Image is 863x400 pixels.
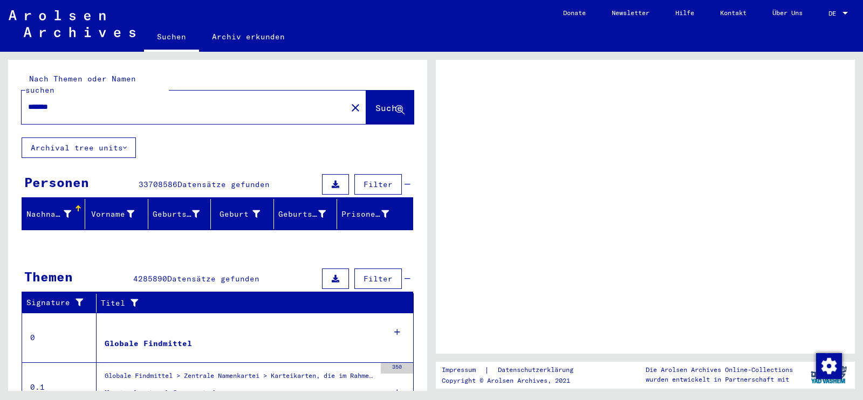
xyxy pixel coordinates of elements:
[26,209,71,220] div: Nachname
[177,180,270,189] span: Datensätze gefunden
[278,209,326,220] div: Geburtsdatum
[24,267,73,286] div: Themen
[153,205,214,223] div: Geburtsname
[816,353,842,379] img: Zustimmung ändern
[341,209,389,220] div: Prisoner #
[646,375,793,384] p: wurden entwickelt in Partnerschaft mit
[381,363,413,374] div: 350
[148,199,211,229] mat-header-cell: Geburtsname
[211,199,274,229] mat-header-cell: Geburt‏
[9,10,135,37] img: Arolsen_neg.svg
[25,74,136,95] mat-label: Nach Themen oder Namen suchen
[153,209,200,220] div: Geburtsname
[345,96,366,118] button: Clear
[105,388,216,399] div: Kartenbestand Segment 1
[278,205,339,223] div: Geburtsdatum
[105,338,192,349] div: Globale Findmittel
[22,313,97,362] td: 0
[144,24,199,52] a: Suchen
[489,364,586,376] a: Datenschutzerklärung
[337,199,413,229] mat-header-cell: Prisoner #
[101,294,403,312] div: Titel
[215,209,260,220] div: Geburt‏
[26,297,88,308] div: Signature
[274,199,337,229] mat-header-cell: Geburtsdatum
[26,294,99,312] div: Signature
[349,101,362,114] mat-icon: close
[828,10,840,17] span: DE
[354,268,402,289] button: Filter
[90,209,134,220] div: Vorname
[90,205,148,223] div: Vorname
[354,174,402,195] button: Filter
[375,102,402,113] span: Suche
[809,361,849,388] img: yv_logo.png
[215,205,273,223] div: Geburt‏
[341,205,402,223] div: Prisoner #
[364,180,393,189] span: Filter
[442,364,586,376] div: |
[101,298,392,309] div: Titel
[22,137,136,158] button: Archival tree units
[26,205,85,223] div: Nachname
[24,173,89,192] div: Personen
[105,371,375,386] div: Globale Findmittel > Zentrale Namenkartei > Karteikarten, die im Rahmen der sequentiellen Massend...
[167,274,259,284] span: Datensätze gefunden
[646,365,793,375] p: Die Arolsen Archives Online-Collections
[85,199,148,229] mat-header-cell: Vorname
[199,24,298,50] a: Archiv erkunden
[133,274,167,284] span: 4285890
[442,364,484,376] a: Impressum
[442,376,586,385] p: Copyright © Arolsen Archives, 2021
[366,91,414,124] button: Suche
[139,180,177,189] span: 33708586
[364,274,393,284] span: Filter
[22,199,85,229] mat-header-cell: Nachname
